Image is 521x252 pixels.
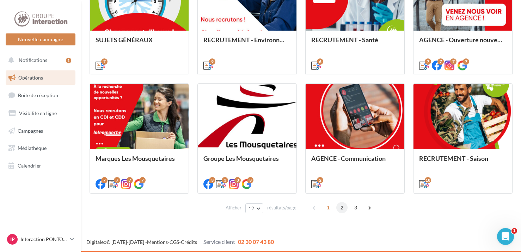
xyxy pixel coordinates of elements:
[86,239,274,245] span: © [DATE]-[DATE] - - -
[311,36,399,50] div: RECRUTEMENT - Santé
[4,124,77,138] a: Campagnes
[4,106,77,121] a: Visibilité en ligne
[245,203,263,213] button: 12
[147,239,168,245] a: Mentions
[222,177,228,183] div: 3
[209,177,215,183] div: 3
[249,206,255,211] span: 12
[4,53,74,68] button: Notifications 1
[511,228,517,234] span: 1
[18,127,43,133] span: Campagnes
[203,155,291,169] div: Groupe Les Mousquetaires
[101,58,108,65] div: 7
[6,33,75,45] button: Nouvelle campagne
[450,58,456,65] div: 7
[101,177,108,183] div: 7
[238,238,274,245] span: 02 30 07 43 80
[18,145,47,151] span: Médiathèque
[203,36,291,50] div: RECRUTEMENT - Environnement
[6,233,75,246] a: IP Interaction PONTOISE
[336,202,348,213] span: 2
[4,141,77,156] a: Médiathèque
[18,92,58,98] span: Boîte de réception
[311,155,399,169] div: AGENCE - Communication
[317,177,323,183] div: 2
[96,36,183,50] div: SUJETS GÉNÉRAUX
[4,70,77,85] a: Opérations
[267,204,296,211] span: résultats/page
[181,239,197,245] a: Crédits
[170,239,179,245] a: CGS
[463,58,469,65] div: 7
[10,236,15,243] span: IP
[247,177,253,183] div: 3
[234,177,241,183] div: 3
[425,58,431,65] div: 7
[317,58,323,65] div: 6
[323,202,334,213] span: 1
[226,204,241,211] span: Afficher
[203,238,235,245] span: Service client
[86,239,106,245] a: Digitaleo
[209,58,215,65] div: 9
[419,36,507,50] div: AGENCE - Ouverture nouvelle agence
[96,155,183,169] div: Marques Les Mousquetaires
[127,177,133,183] div: 7
[437,58,444,65] div: 7
[425,177,431,183] div: 18
[66,58,71,63] div: 1
[139,177,146,183] div: 7
[4,88,77,103] a: Boîte de réception
[497,228,514,245] iframe: Intercom live chat
[419,155,507,169] div: RECRUTEMENT - Saison
[114,177,120,183] div: 7
[4,158,77,173] a: Calendrier
[350,202,361,213] span: 3
[19,110,57,116] span: Visibilité en ligne
[19,57,47,63] span: Notifications
[18,163,41,169] span: Calendrier
[18,75,43,81] span: Opérations
[20,236,67,243] p: Interaction PONTOISE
